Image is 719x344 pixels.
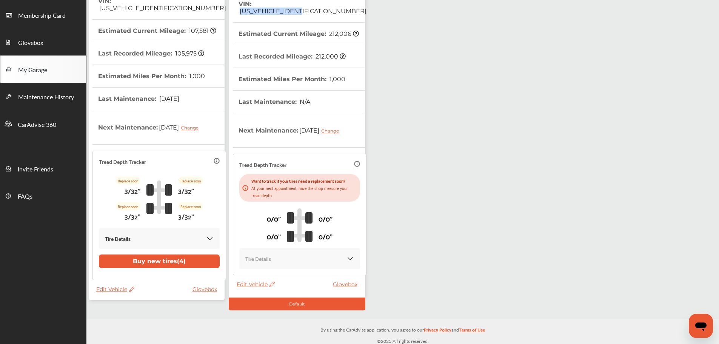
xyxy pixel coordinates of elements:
[251,184,357,199] p: At your next appointment, have the shop measure your tread depth.
[115,177,140,185] p: Replace soon
[333,281,361,288] a: Glovebox
[178,210,194,222] p: 3/32"
[239,23,359,45] th: Estimated Current Mileage :
[158,118,204,137] span: [DATE]
[319,213,333,224] p: 0/0"
[298,121,345,140] span: [DATE]
[18,192,32,202] span: FAQs
[125,210,140,222] p: 3/32"
[99,157,146,166] p: Tread Depth Tracker
[18,65,47,75] span: My Garage
[125,185,140,196] p: 3/32"
[239,45,346,68] th: Last Recorded Mileage :
[96,286,134,293] span: Edit Vehicle
[239,91,310,113] th: Last Maintenance :
[239,8,366,15] span: [US_VEHICLE_IDENTIFICATION_NUMBER]
[18,120,56,130] span: CarAdvise 360
[346,255,354,262] img: KOKaJQAAAABJRU5ErkJggg==
[206,235,214,242] img: KOKaJQAAAABJRU5ErkJggg==
[328,30,359,37] span: 212,006
[98,42,204,65] th: Last Recorded Mileage :
[98,88,179,110] th: Last Maintenance :
[0,28,86,56] a: Glovebox
[99,255,220,268] button: Buy new tires(4)
[178,177,203,185] p: Replace soon
[267,230,281,242] p: 0/0"
[267,213,281,224] p: 0/0"
[174,50,204,57] span: 105,975
[158,95,179,102] span: [DATE]
[321,128,343,134] div: Change
[98,110,204,144] th: Next Maintenance :
[178,185,194,196] p: 3/32"
[459,325,485,337] a: Terms of Use
[689,314,713,338] iframe: Button to launch messaging window
[229,298,365,310] div: Default
[239,68,345,90] th: Estimated Miles Per Month :
[181,125,202,131] div: Change
[287,208,313,242] img: tire_track_logo.b900bcbc.svg
[188,73,205,80] span: 1,000
[18,93,74,102] span: Maintenance History
[192,286,221,293] a: Glovebox
[424,325,451,337] a: Privacy Policy
[98,65,205,87] th: Estimated Miles Per Month :
[314,53,346,60] span: 212,000
[239,160,286,169] p: Tread Depth Tracker
[245,254,271,263] p: Tire Details
[98,20,216,42] th: Estimated Current Mileage :
[18,165,53,174] span: Invite Friends
[237,281,275,288] span: Edit Vehicle
[0,56,86,83] a: My Garage
[98,5,226,12] span: [US_VEHICLE_IDENTIFICATION_NUMBER]
[0,83,86,110] a: Maintenance History
[146,180,172,214] img: tire_track_logo.b900bcbc.svg
[251,177,357,184] p: Want to track if your tires need a replacement soon?
[0,1,86,28] a: Membership Card
[115,202,140,210] p: Replace soon
[239,113,345,147] th: Next Maintenance :
[18,11,66,21] span: Membership Card
[299,98,310,105] span: N/A
[188,27,216,34] span: 107,581
[18,38,43,48] span: Glovebox
[105,234,131,243] p: Tire Details
[86,325,719,333] p: By using the CarAdvise application, you agree to our and
[178,202,203,210] p: Replace soon
[319,230,333,242] p: 0/0"
[328,76,345,83] span: 1,000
